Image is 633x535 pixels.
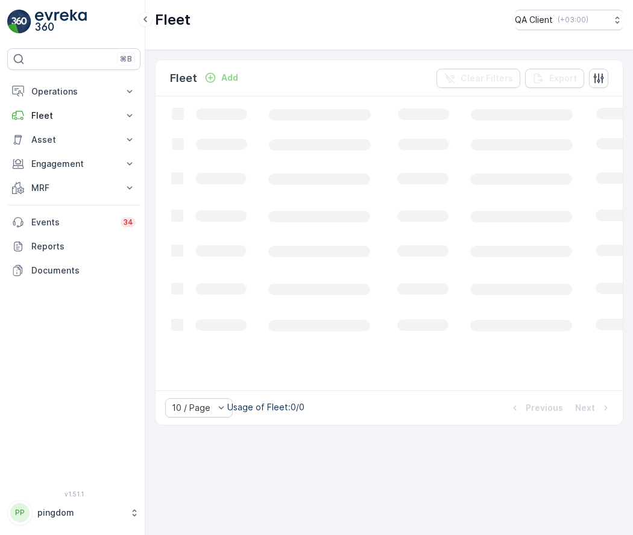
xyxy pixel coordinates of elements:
[120,54,132,64] p: ⌘B
[10,503,30,522] div: PP
[558,15,588,25] p: ( +03:00 )
[7,176,140,200] button: MRF
[31,134,116,146] p: Asset
[123,217,133,227] p: 34
[7,500,140,525] button: PPpingdom
[31,182,116,194] p: MRF
[227,401,304,413] p: Usage of Fleet : 0/0
[35,10,87,34] img: logo_light-DOdMpM7g.png
[7,10,31,34] img: logo
[7,258,140,283] a: Documents
[7,104,140,128] button: Fleet
[7,490,140,498] span: v 1.51.1
[155,10,191,30] p: Fleet
[31,240,136,252] p: Reports
[170,70,197,87] p: Fleet
[7,128,140,152] button: Asset
[7,234,140,258] a: Reports
[508,401,564,415] button: Previous
[31,216,113,228] p: Events
[31,86,116,98] p: Operations
[575,402,595,414] p: Next
[31,110,116,122] p: Fleet
[31,158,116,170] p: Engagement
[31,264,136,277] p: Documents
[461,72,513,84] p: Clear Filters
[7,152,140,176] button: Engagement
[526,402,563,414] p: Previous
[7,80,140,104] button: Operations
[37,507,124,519] p: pingdom
[436,69,520,88] button: Clear Filters
[515,14,553,26] p: QA Client
[515,10,623,30] button: QA Client(+03:00)
[574,401,613,415] button: Next
[549,72,577,84] p: Export
[7,210,140,234] a: Events34
[525,69,584,88] button: Export
[221,72,238,84] p: Add
[200,70,243,85] button: Add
